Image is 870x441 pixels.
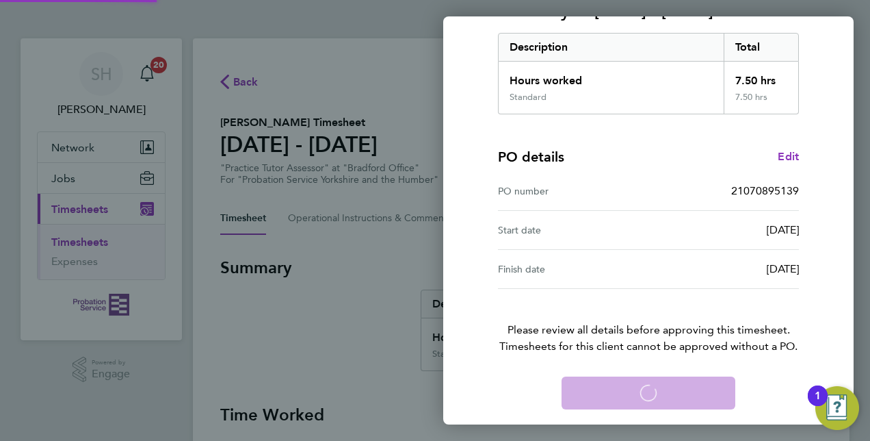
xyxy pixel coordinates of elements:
[510,92,546,103] div: Standard
[482,338,815,355] span: Timesheets for this client cannot be approved without a PO.
[499,62,724,92] div: Hours worked
[498,261,648,277] div: Finish date
[648,222,799,238] div: [DATE]
[778,149,799,165] a: Edit
[499,34,724,61] div: Description
[482,289,815,355] p: Please review all details before approving this timesheet.
[778,150,799,163] span: Edit
[724,34,799,61] div: Total
[498,183,648,199] div: PO number
[731,184,799,197] span: 21070895139
[498,33,799,114] div: Summary of 01 - 07 Sep 2025
[648,261,799,277] div: [DATE]
[498,222,648,238] div: Start date
[498,147,564,166] h4: PO details
[724,62,799,92] div: 7.50 hrs
[815,396,821,414] div: 1
[724,92,799,114] div: 7.50 hrs
[815,386,859,430] button: Open Resource Center, 1 new notification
